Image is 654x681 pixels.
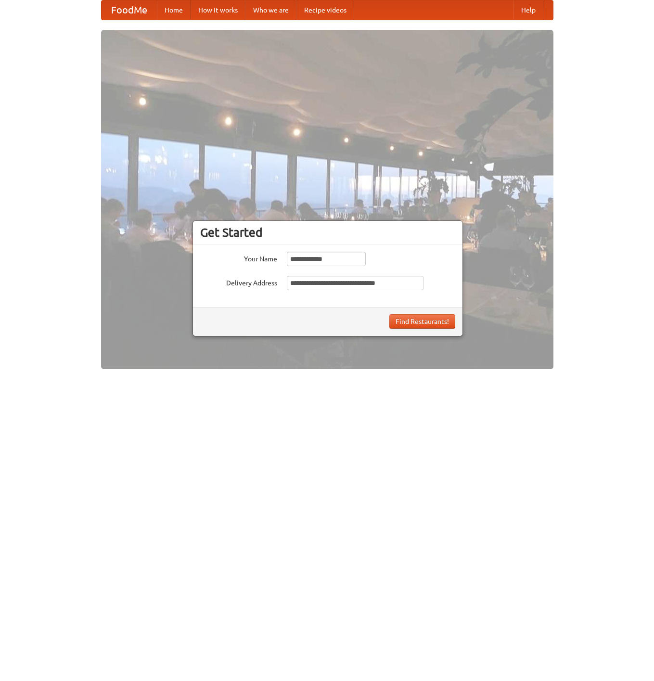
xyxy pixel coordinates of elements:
a: Recipe videos [296,0,354,20]
button: Find Restaurants! [389,314,455,329]
label: Delivery Address [200,276,277,288]
label: Your Name [200,252,277,264]
a: Who we are [245,0,296,20]
a: FoodMe [102,0,157,20]
a: How it works [191,0,245,20]
a: Home [157,0,191,20]
h3: Get Started [200,225,455,240]
a: Help [513,0,543,20]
